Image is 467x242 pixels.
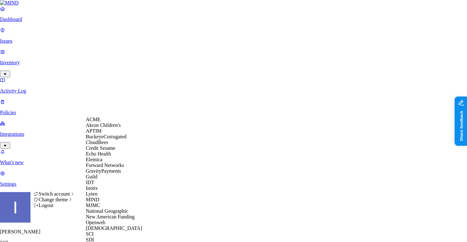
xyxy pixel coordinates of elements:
span: [DEMOGRAPHIC_DATA] [86,225,142,231]
span: BuckeyeCorrugated [86,134,126,139]
span: Change theme [39,197,68,202]
span: Openweb [86,220,105,225]
div: Logout [34,203,75,208]
span: Forward Networks [86,162,124,168]
span: MIND [86,197,99,202]
span: GravityPayments [86,168,121,174]
span: APTIM [86,128,102,134]
span: IDT [86,180,94,185]
span: Akron Children's [86,122,121,128]
span: MJMC [86,203,100,208]
span: Echo Health [86,151,111,156]
span: Switch account [39,191,70,197]
span: SCI [86,231,94,237]
span: New American Funding [86,214,135,219]
span: CloudBees [86,140,108,145]
span: Guild [86,174,97,179]
span: Credit Sesame [86,145,115,151]
span: ACME [86,117,100,122]
span: Elemica [86,157,102,162]
span: Lyten [86,191,97,197]
span: National Geographic [86,208,128,214]
span: Inotiv [86,185,98,191]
